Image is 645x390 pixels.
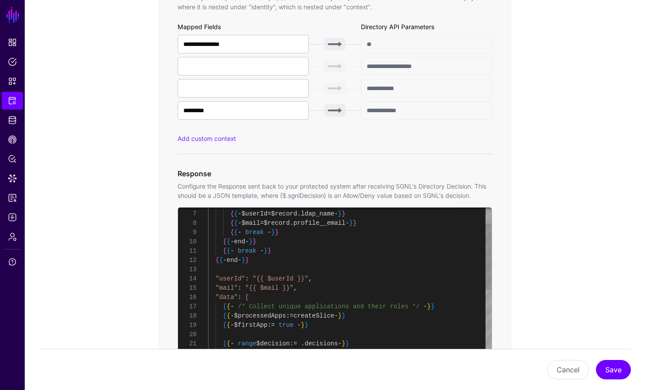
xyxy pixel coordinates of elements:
span: } [338,210,341,217]
span: { [227,340,230,347]
div: 10 [178,237,197,246]
span: - [230,247,234,254]
span: break [245,229,264,236]
div: 16 [178,293,197,302]
span: := [267,322,275,329]
span: Access Reporting [8,193,17,202]
span: $record [264,220,290,227]
span: Dashboard [8,38,17,47]
span: - [230,238,234,245]
span: "mail" [216,284,238,292]
a: Admin [2,228,23,246]
span: } [249,238,252,245]
button: Save [596,360,631,379]
span: : [238,294,241,301]
span: - [338,340,341,347]
span: Data Lens [8,174,17,183]
button: Cancel [547,360,589,379]
span: . [301,340,304,347]
span: { [216,257,219,264]
span: { [223,247,227,254]
span: } [342,312,345,319]
div: 9 [178,228,197,237]
span: . [297,210,301,217]
span: $mail [242,220,260,227]
span: { [223,340,227,347]
span: Protected Systems [8,96,17,105]
span: - [238,229,241,236]
span: { [227,247,230,254]
span: - [223,257,227,264]
span: Policy Lens [8,155,17,163]
span: { [223,322,227,329]
span: { [234,229,238,236]
span: { [227,303,230,310]
span: { [223,238,227,245]
span: - [267,229,271,236]
div: 12 [178,256,197,265]
a: Policy Lens [2,150,23,168]
span: . [290,220,293,227]
span: - [334,210,338,217]
span: - [230,312,234,319]
span: } [342,210,345,217]
span: - [238,210,241,217]
span: } [349,220,353,227]
span: break [238,247,256,254]
a: Snippets [2,72,23,90]
span: Snippets [8,77,17,86]
span: - [230,322,234,329]
span: , [293,284,297,292]
span: } [431,303,434,310]
span: : [238,284,241,292]
label: Directory API Parameters [361,22,434,31]
p: Configure the Response sent back to your protected system after receiving SGNL's Directory Decisi... [178,182,492,200]
span: - [238,220,241,227]
span: end [227,257,238,264]
span: Identity Data Fabric [8,116,17,125]
span: : [245,275,249,282]
span: - [260,247,264,254]
span: range [238,340,256,347]
span: } [264,247,267,254]
h3: Response [178,168,492,179]
span: - [334,312,338,319]
span: - [297,322,301,329]
span: Logs [8,213,17,222]
span: $firstApp [234,322,268,329]
span: decisions [305,340,338,347]
span: } [353,220,357,227]
span: - [345,220,349,227]
span: { [230,220,234,227]
span: } [301,322,304,329]
span: = [267,210,271,217]
span: "userId" [216,275,245,282]
span: createSlice [293,312,334,319]
span: := [286,312,293,319]
span: "{{ $userId }}" [253,275,308,282]
div: 8 [178,219,197,228]
span: /* Collect unique applications and their roles */ [238,303,420,310]
a: Data Lens [2,170,23,187]
div: 21 [178,339,197,348]
span: - [423,303,427,310]
span: } [267,247,271,254]
span: { [227,238,230,245]
div: 17 [178,302,197,311]
span: = [260,220,264,227]
span: - [245,238,249,245]
span: "{{ $mail }}" [245,284,293,292]
span: end [234,238,245,245]
a: CAEP Hub [2,131,23,148]
span: := [290,340,297,347]
span: [ [245,294,249,301]
span: Policies [8,57,17,66]
div: 7 [178,209,197,219]
a: Dashboard [2,34,23,51]
span: Admin [8,232,17,241]
span: profile__email [293,220,345,227]
span: ldap_name [301,210,334,217]
span: true [279,322,294,329]
span: } [245,257,249,264]
span: { [227,312,230,319]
